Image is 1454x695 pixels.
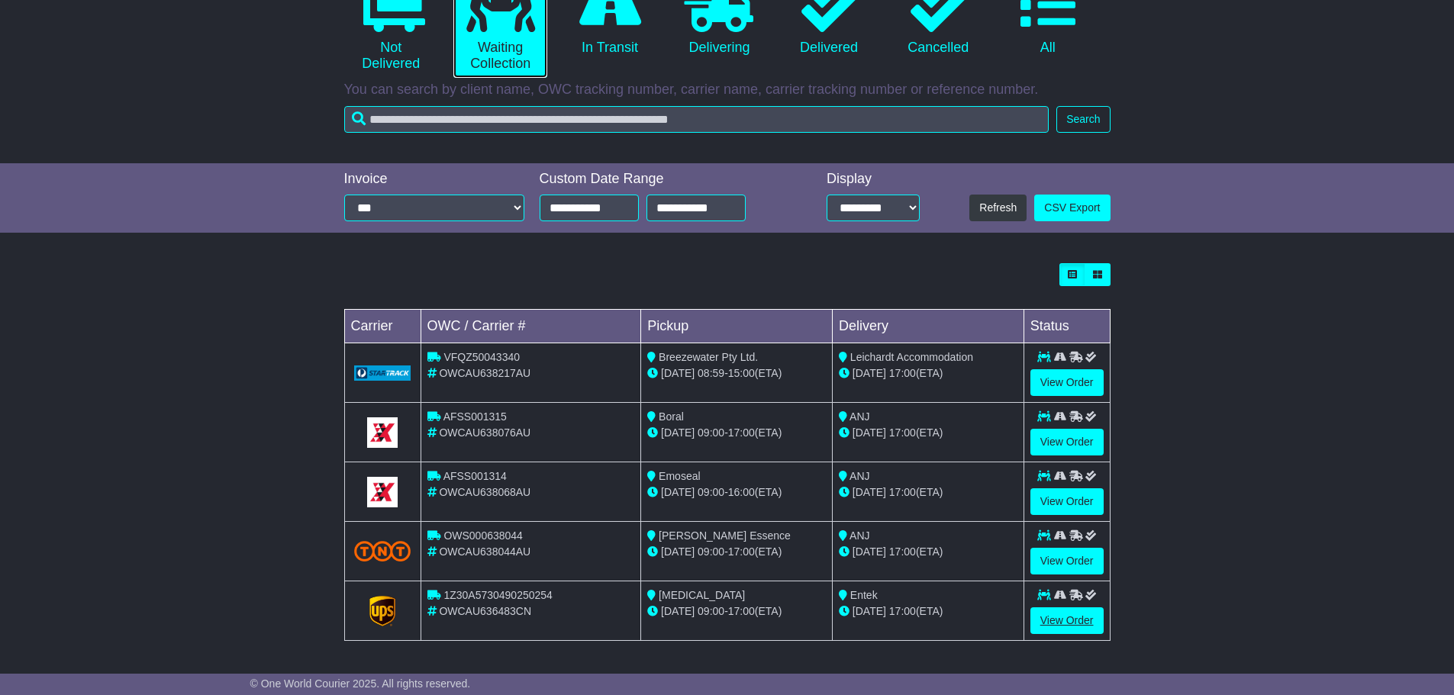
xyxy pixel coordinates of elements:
[698,426,724,439] span: 09:00
[439,605,531,617] span: OWCAU636483CN
[850,470,869,482] span: ANJ
[369,596,395,626] img: GetCarrierServiceLogo
[1030,429,1104,455] a: View Order
[659,410,684,423] span: Boral
[439,367,530,379] span: OWCAU638217AU
[439,426,530,439] span: OWCAU638076AU
[443,589,552,601] span: 1Z30A5730490250254
[728,426,755,439] span: 17:00
[728,605,755,617] span: 17:00
[850,589,878,601] span: Entek
[839,484,1017,500] div: (ETA)
[1030,369,1104,396] a: View Order
[889,426,916,439] span: 17:00
[647,365,826,381] div: - (ETA)
[661,545,695,558] span: [DATE]
[853,426,886,439] span: [DATE]
[832,310,1024,343] td: Delivery
[443,529,523,542] span: OWS000638044
[839,425,1017,441] div: (ETA)
[443,410,507,423] span: AFSS001315
[1030,488,1104,515] a: View Order
[344,171,524,188] div: Invoice
[698,545,724,558] span: 09:00
[850,351,973,363] span: Leichardt Accommodation
[853,605,886,617] span: [DATE]
[839,603,1017,619] div: (ETA)
[659,470,700,482] span: Emoseal
[1030,607,1104,634] a: View Order
[647,603,826,619] div: - (ETA)
[344,310,421,343] td: Carrier
[853,486,886,498] span: [DATE]
[698,486,724,498] span: 09:00
[647,425,826,441] div: - (ETA)
[661,605,695,617] span: [DATE]
[1034,195,1110,221] a: CSV Export
[647,544,826,560] div: - (ETA)
[367,477,398,507] img: GetCarrierServiceLogo
[1030,548,1104,574] a: View Order
[853,545,886,558] span: [DATE]
[850,410,869,423] span: ANJ
[421,310,641,343] td: OWC / Carrier #
[354,541,411,561] img: TNT_Domestic.png
[250,677,471,690] span: © One World Courier 2025. All rights reserved.
[641,310,833,343] td: Pickup
[659,589,745,601] span: [MEDICAL_DATA]
[698,367,724,379] span: 08:59
[698,605,724,617] span: 09:00
[661,486,695,498] span: [DATE]
[659,351,758,363] span: Breezewater Pty Ltd.
[889,367,916,379] span: 17:00
[661,426,695,439] span: [DATE]
[354,365,411,381] img: GetCarrierServiceLogo
[728,545,755,558] span: 17:00
[659,529,791,542] span: [PERSON_NAME] Essence
[728,486,755,498] span: 16:00
[443,470,507,482] span: AFSS001314
[1024,310,1110,343] td: Status
[853,367,886,379] span: [DATE]
[839,544,1017,560] div: (ETA)
[728,367,755,379] span: 15:00
[889,545,916,558] span: 17:00
[839,365,1017,381] div: (ETA)
[1056,106,1110,133] button: Search
[969,195,1027,221] button: Refresh
[540,171,785,188] div: Custom Date Range
[827,171,920,188] div: Display
[647,484,826,500] div: - (ETA)
[439,486,530,498] span: OWCAU638068AU
[850,529,869,542] span: ANJ
[661,367,695,379] span: [DATE]
[439,545,530,558] span: OWCAU638044AU
[367,417,398,448] img: GetCarrierServiceLogo
[889,486,916,498] span: 17:00
[344,82,1111,98] p: You can search by client name, OWC tracking number, carrier name, carrier tracking number or refe...
[889,605,916,617] span: 17:00
[443,351,520,363] span: VFQZ50043340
